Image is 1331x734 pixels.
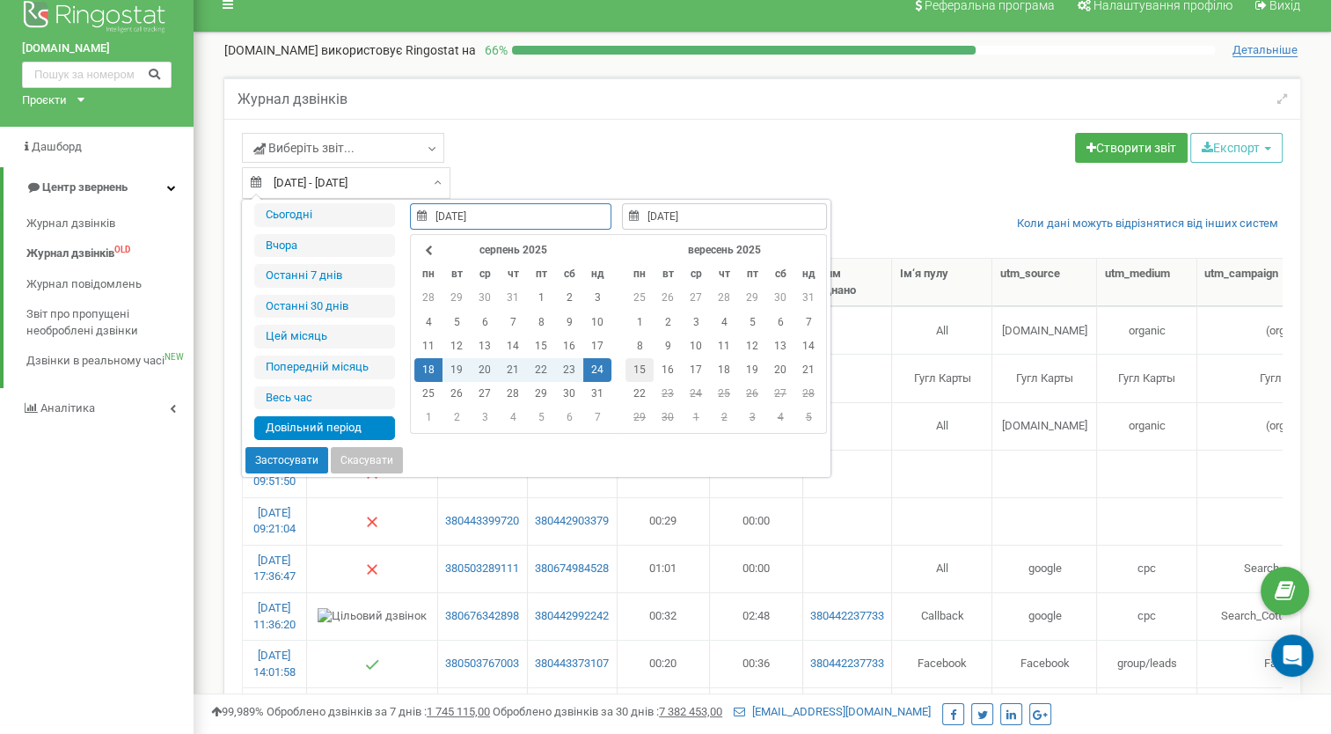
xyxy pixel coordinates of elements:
[625,382,654,406] td: 22
[654,382,682,406] td: 23
[499,334,527,358] td: 14
[618,497,711,545] td: 00:29
[535,656,610,672] a: 380443373107
[535,561,610,577] a: 380674984528
[682,358,710,382] td: 17
[535,513,610,530] a: 380442903379
[22,92,67,109] div: Проєкти
[992,306,1097,354] td: [DOMAIN_NAME]
[254,264,395,288] li: Останні 7 днів
[442,262,471,286] th: вт
[331,447,403,473] button: Скасувати
[738,286,766,310] td: 29
[442,334,471,358] td: 12
[654,334,682,358] td: 9
[365,515,379,529] img: Немає відповіді
[618,545,711,592] td: 01:01
[625,334,654,358] td: 8
[527,286,555,310] td: 1
[26,216,115,232] span: Журнал дзвінків
[555,286,583,310] td: 2
[254,295,395,319] li: Останні 30 днів
[442,382,471,406] td: 26
[654,406,682,429] td: 30
[414,311,442,334] td: 4
[1271,635,1313,677] div: Open Intercom Messenger
[414,382,442,406] td: 25
[527,311,555,334] td: 8
[738,382,766,406] td: 26
[26,353,165,370] span: Дзвінки в реальному часі
[738,334,766,358] td: 12
[254,386,395,410] li: Весь час
[766,262,794,286] th: сб
[710,497,803,545] td: 00:00
[766,406,794,429] td: 4
[471,286,499,310] td: 30
[471,358,499,382] td: 20
[794,406,823,429] td: 5
[682,262,710,286] th: ср
[555,311,583,334] td: 9
[892,354,992,401] td: Гугл Карты
[892,545,992,592] td: All
[766,382,794,406] td: 27
[318,608,427,625] img: Цільовий дзвінок
[535,608,610,625] a: 380442992242
[499,262,527,286] th: чт
[321,43,476,57] span: використовує Ringostat на
[22,62,172,88] input: Пошук за номером
[583,382,611,406] td: 31
[892,640,992,687] td: Facebook
[26,346,194,377] a: Дзвінки в реальному часіNEW
[499,406,527,429] td: 4
[1017,216,1278,232] a: Коли дані можуть відрізнятися вiд інших систем
[245,447,328,473] button: Застосувати
[1190,133,1283,163] button: Експорт
[766,334,794,358] td: 13
[476,41,512,59] p: 66 %
[892,306,992,354] td: All
[794,311,823,334] td: 7
[654,358,682,382] td: 16
[555,334,583,358] td: 16
[471,334,499,358] td: 13
[445,561,520,577] a: 380503289111
[803,259,893,306] th: З ким з'єднано
[445,513,520,530] a: 380443399720
[738,262,766,286] th: пт
[26,306,185,339] span: Звіт про пропущені необроблені дзвінки
[710,382,738,406] td: 25
[1097,592,1197,640] td: cpc
[26,269,194,300] a: Журнал повідомлень
[442,239,583,262] th: серпень 2025
[710,286,738,310] td: 28
[471,406,499,429] td: 3
[253,554,296,584] a: [DATE] 17:36:47
[710,640,803,687] td: 00:36
[794,358,823,382] td: 21
[427,705,490,718] u: 1 745 115,00
[414,334,442,358] td: 11
[583,358,611,382] td: 24
[253,601,296,631] a: [DATE] 11:36:20
[654,286,682,310] td: 26
[254,356,395,379] li: Попередній місяць
[442,406,471,429] td: 2
[22,40,172,57] a: [DOMAIN_NAME]
[26,246,114,262] span: Журнал дзвінків
[682,334,710,358] td: 10
[682,286,710,310] td: 27
[414,358,442,382] td: 18
[442,358,471,382] td: 19
[499,358,527,382] td: 21
[40,401,95,415] span: Аналiтика
[766,286,794,310] td: 30
[42,180,128,194] span: Центр звернень
[794,334,823,358] td: 14
[1097,640,1197,687] td: group/leads
[26,276,142,293] span: Журнал повідомлень
[414,406,442,429] td: 1
[682,382,710,406] td: 24
[267,705,490,718] span: Оброблено дзвінків за 7 днів :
